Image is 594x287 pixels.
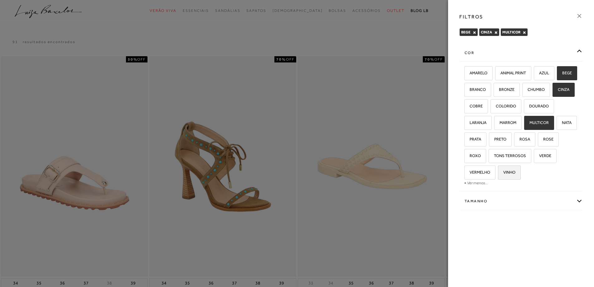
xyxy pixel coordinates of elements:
span: TONS TERROSOS [489,153,526,158]
button: CINZA Close [494,30,498,35]
button: MULTICOR Close [523,30,526,35]
span: VERMELHO [465,170,490,175]
span: ROSE [538,137,553,141]
span: PRATA [465,137,481,141]
input: PRETO [488,137,494,143]
input: VERDE [533,154,539,160]
input: AZUL [533,71,539,77]
input: ANIMAL PRINT [494,71,500,77]
input: VINHO [497,170,503,176]
span: ANIMAL PRINT [496,71,526,75]
span: LARANJA [465,120,486,125]
h3: FILTROS [459,13,483,20]
span: MULTICOR [502,30,520,34]
span: VERDE [534,153,551,158]
a: Ver menos... [467,181,488,185]
input: CHUMBO [521,87,528,94]
span: BEGE [558,71,572,75]
span: AZUL [534,71,549,75]
input: NATA [556,121,562,127]
input: AMARELO [463,71,470,77]
input: VERMELHO [463,170,470,176]
span: - [464,180,466,185]
input: LARANJA [463,121,470,127]
span: MARROM [495,120,516,125]
span: CINZA [481,30,492,34]
input: COLORIDO [490,104,496,110]
input: MULTICOR [523,121,529,127]
button: BEGE Close [473,30,476,35]
input: COBRE [463,104,470,110]
span: ROSA [515,137,530,141]
span: COLORIDO [491,104,516,108]
span: CHUMBO [523,87,545,92]
span: NATA [557,120,572,125]
span: CINZA [553,87,569,92]
input: ROXO [463,154,470,160]
input: ROSA [513,137,519,143]
span: MULTICOR [525,120,549,125]
div: Tamanho [460,193,582,210]
div: cor [460,45,582,61]
span: COBRE [465,104,483,108]
span: DOURADO [524,104,549,108]
span: BRONZE [494,87,514,92]
span: BRANCO [465,87,486,92]
span: PRETO [490,137,506,141]
span: BEGE [461,30,471,34]
span: VINHO [499,170,515,175]
span: AMARELO [465,71,487,75]
input: BRONZE [493,87,499,94]
input: ROSE [537,137,543,143]
input: DOURADO [523,104,529,110]
input: BEGE [556,71,562,77]
input: PRATA [463,137,470,143]
input: BRANCO [463,87,470,94]
span: ROXO [465,153,481,158]
input: CINZA [552,87,558,94]
input: MARROM [493,121,500,127]
input: TONS TERROSOS [488,154,494,160]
